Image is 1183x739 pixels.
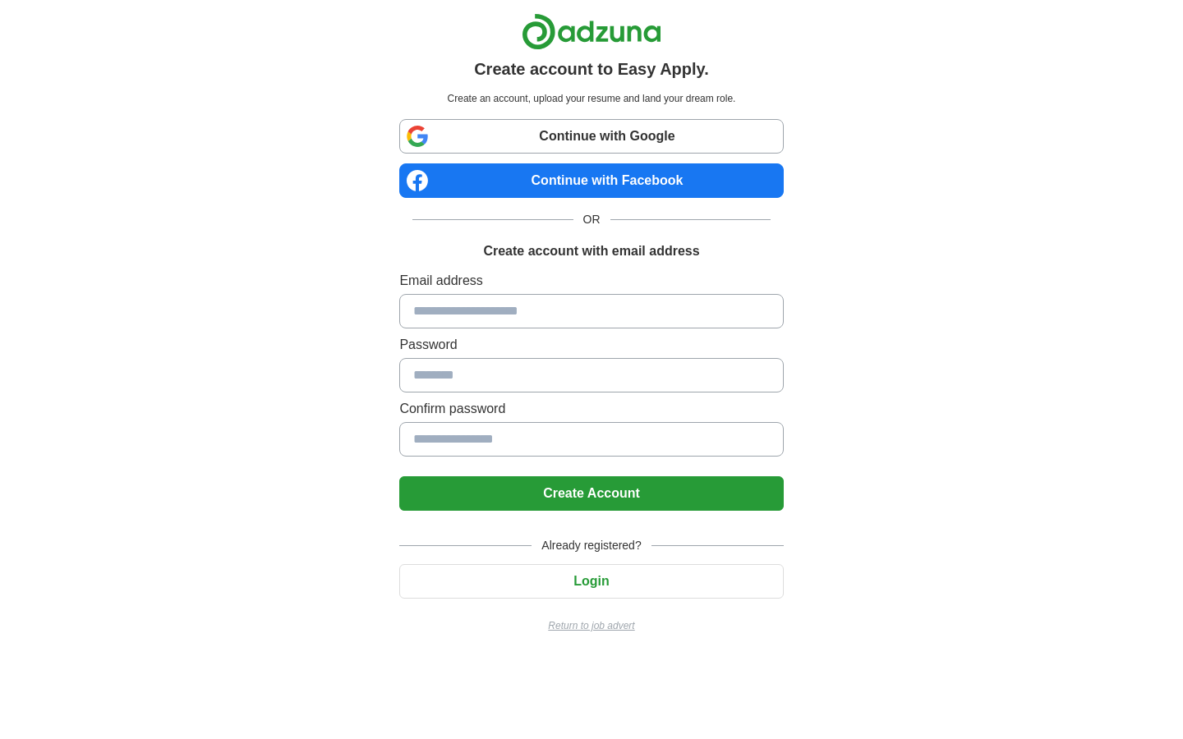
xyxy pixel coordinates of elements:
[399,399,783,419] label: Confirm password
[399,271,783,291] label: Email address
[532,537,651,554] span: Already registered?
[399,574,783,588] a: Login
[403,91,780,106] p: Create an account, upload your resume and land your dream role.
[399,335,783,355] label: Password
[399,618,783,633] a: Return to job advert
[399,163,783,198] a: Continue with Facebook
[399,476,783,511] button: Create Account
[522,13,661,50] img: Adzuna logo
[399,119,783,154] a: Continue with Google
[474,57,709,81] h1: Create account to Easy Apply.
[483,241,699,261] h1: Create account with email address
[399,564,783,599] button: Login
[573,211,610,228] span: OR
